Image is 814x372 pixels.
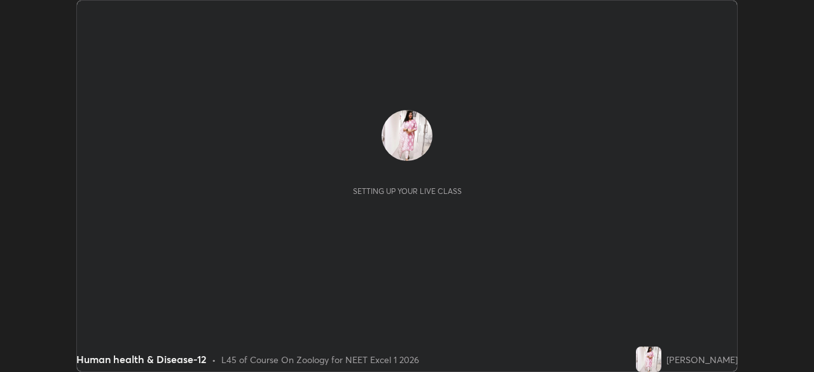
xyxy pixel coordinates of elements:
[636,347,661,372] img: 3b671dda3c784ab7aa34e0fd1750e728.jpg
[382,110,432,161] img: 3b671dda3c784ab7aa34e0fd1750e728.jpg
[212,353,216,366] div: •
[221,353,419,366] div: L45 of Course On Zoology for NEET Excel 1 2026
[666,353,738,366] div: [PERSON_NAME]
[76,352,207,367] div: Human health & Disease-12
[353,186,462,196] div: Setting up your live class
